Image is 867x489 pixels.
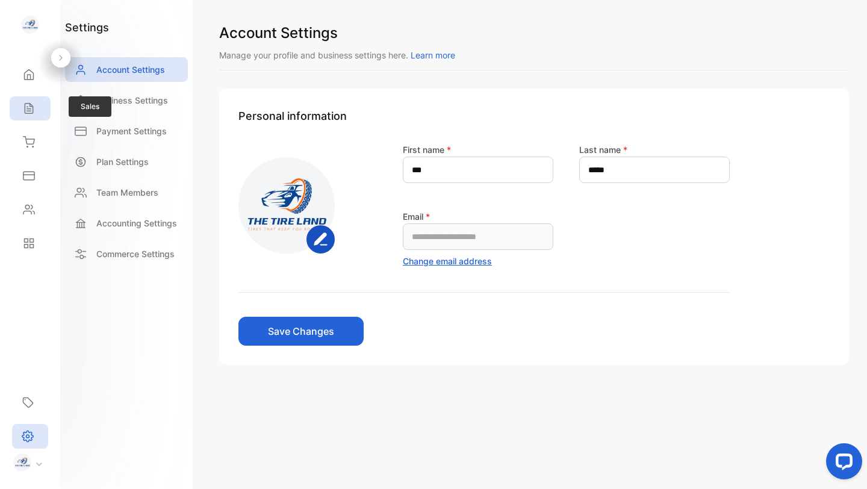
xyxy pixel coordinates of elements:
[65,149,188,174] a: Plan Settings
[96,248,175,260] p: Commerce Settings
[96,94,168,107] p: Business Settings
[403,255,492,267] button: Change email address
[96,125,167,137] p: Payment Settings
[21,16,39,34] img: logo
[96,63,165,76] p: Account Settings
[96,155,149,168] p: Plan Settings
[403,211,430,222] label: Email
[96,186,158,199] p: Team Members
[65,57,188,82] a: Account Settings
[219,22,849,44] h1: Account Settings
[579,145,627,155] label: Last name
[13,453,31,472] img: profile
[96,217,177,229] p: Accounting Settings
[219,49,849,61] p: Manage your profile and business settings here.
[238,108,830,124] h1: Personal information
[65,19,109,36] h1: settings
[65,119,188,143] a: Payment Settings
[238,157,335,254] img: https://vencrusme-beta-s3bucket.s3.amazonaws.com/profileimages/17593793-1d72-4b06-8f87-b4021789a1...
[65,88,188,113] a: Business Settings
[816,438,867,489] iframe: LiveChat chat widget
[238,317,364,346] button: Save Changes
[65,180,188,205] a: Team Members
[65,241,188,266] a: Commerce Settings
[403,145,451,155] label: First name
[69,96,111,117] span: Sales
[65,211,188,235] a: Accounting Settings
[411,50,455,60] span: Learn more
